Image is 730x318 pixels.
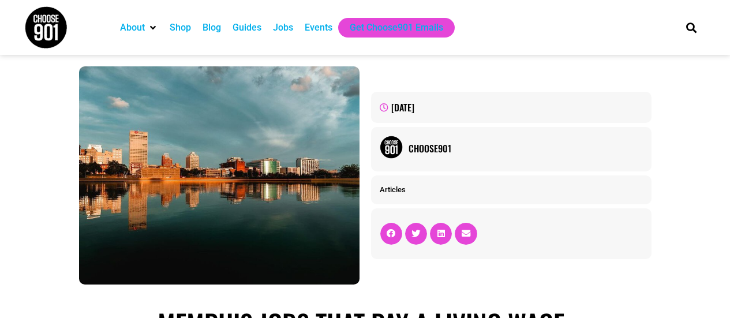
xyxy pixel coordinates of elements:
a: Jobs [273,21,293,35]
div: Share on email [455,223,477,245]
time: [DATE] [391,100,414,114]
img: Picture of Choose901 [380,136,403,159]
a: Events [305,21,332,35]
nav: Main nav [114,18,666,38]
a: Choose901 [409,141,643,155]
div: Share on facebook [380,223,402,245]
a: Guides [233,21,261,35]
a: Articles [380,185,406,194]
a: Get Choose901 Emails [350,21,443,35]
div: About [114,18,164,38]
a: Blog [203,21,221,35]
a: About [120,21,145,35]
div: Share on twitter [405,223,427,245]
div: Search [682,18,701,37]
a: Shop [170,21,191,35]
div: Share on linkedin [430,223,452,245]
